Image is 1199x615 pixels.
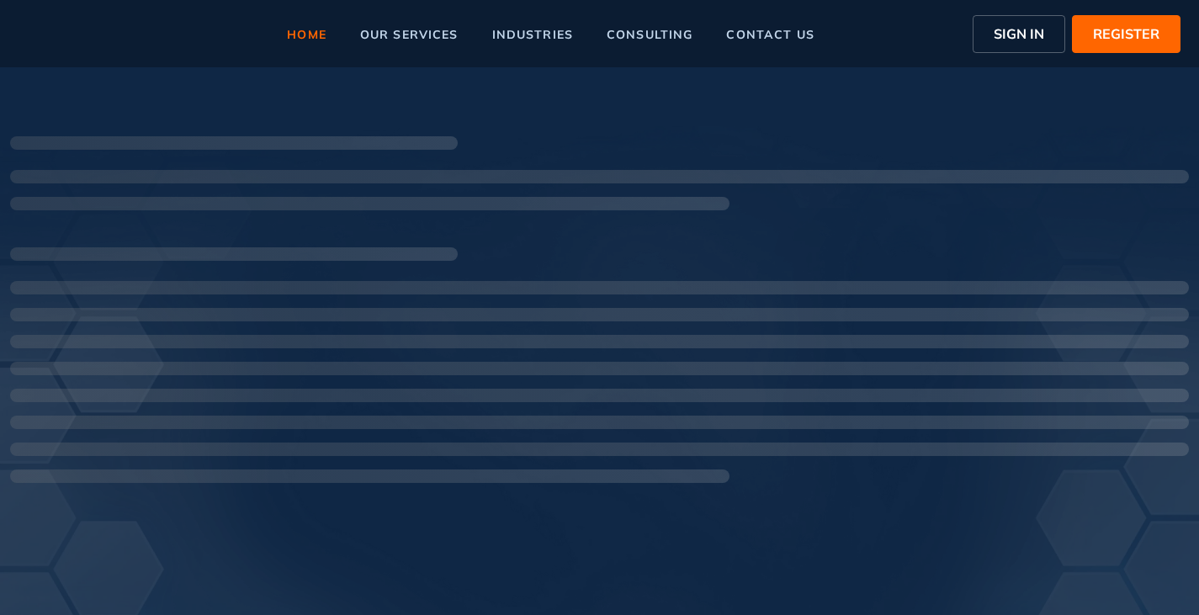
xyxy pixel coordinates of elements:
[973,15,1065,53] button: SIGN IN
[607,29,692,40] span: consulting
[1093,24,1159,44] span: REGISTER
[492,29,573,40] span: industries
[1072,15,1180,53] button: REGISTER
[726,29,814,40] span: contact us
[994,24,1044,44] span: SIGN IN
[287,29,326,40] span: home
[360,29,459,40] span: our services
